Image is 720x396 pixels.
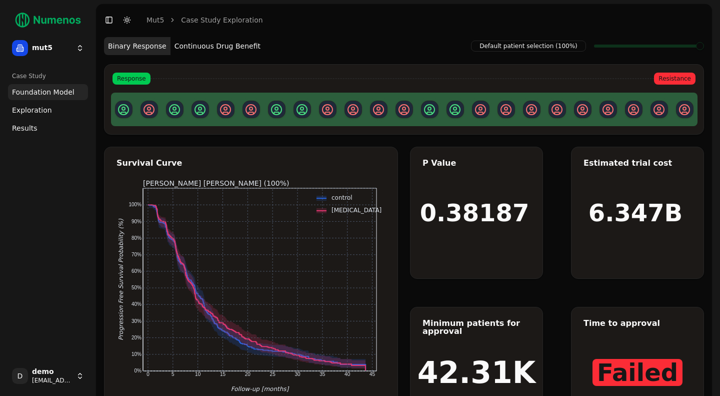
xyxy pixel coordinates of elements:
[117,219,124,340] text: Progression Free Survival Probability (%)
[344,371,350,377] text: 40
[8,364,88,388] button: Ddemo[EMAIL_ADDRESS]
[116,159,385,167] div: Survival Curve
[8,120,88,136] a: Results
[131,318,141,324] text: 30%
[134,368,142,373] text: 0%
[319,371,325,377] text: 35
[12,368,28,384] span: D
[654,73,695,85] span: Resistance
[12,123,37,133] span: Results
[131,335,141,340] text: 20%
[131,252,141,257] text: 70%
[131,285,141,290] text: 50%
[131,219,141,224] text: 90%
[195,371,201,377] text: 10
[146,371,149,377] text: 0
[146,15,263,25] nav: breadcrumb
[420,201,529,225] h1: 0.38187
[369,371,375,377] text: 45
[32,376,72,384] span: [EMAIL_ADDRESS]
[8,68,88,84] div: Case Study
[131,235,141,241] text: 80%
[331,194,352,201] text: control
[181,15,262,25] a: Case Study Exploration
[170,37,264,55] button: Continuous Drug Benefit
[231,385,289,392] text: Follow-up [months]
[131,268,141,274] text: 60%
[32,367,72,376] span: demo
[270,371,276,377] text: 25
[245,371,251,377] text: 20
[32,44,72,53] span: mut5
[417,357,535,387] h1: 42.31K
[128,202,141,207] text: 100%
[294,371,300,377] text: 30
[8,84,88,100] a: Foundation Model
[8,8,88,32] img: Numenos
[12,105,52,115] span: Exploration
[146,15,164,25] a: mut5
[131,351,141,357] text: 10%
[12,87,74,97] span: Foundation Model
[588,201,682,225] h1: 6.347B
[8,102,88,118] a: Exploration
[592,359,682,386] span: Failed
[220,371,226,377] text: 15
[8,36,88,60] button: mut5
[143,179,289,187] text: [PERSON_NAME] [PERSON_NAME] (100%)
[171,371,174,377] text: 5
[331,207,381,214] text: [MEDICAL_DATA]
[112,73,150,85] span: Response
[131,301,141,307] text: 40%
[104,37,170,55] button: Binary Response
[471,41,586,52] span: Default patient selection (100%)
